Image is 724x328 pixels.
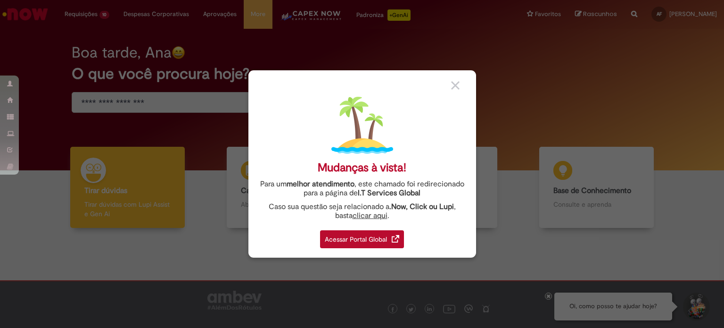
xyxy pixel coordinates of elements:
[389,202,454,211] strong: .Now, Click ou Lupi
[287,179,354,189] strong: melhor atendimento
[255,180,469,198] div: Para um , este chamado foi redirecionado para a página de
[392,235,399,243] img: redirect_link.png
[331,94,393,156] img: island.png
[353,206,387,220] a: clicar aqui
[318,161,406,175] div: Mudanças à vista!
[320,225,404,248] a: Acessar Portal Global
[255,202,469,220] div: Caso sua questão seja relacionado a , basta .
[358,183,420,198] a: I.T Services Global
[320,230,404,248] div: Acessar Portal Global
[451,81,460,90] img: close_button_grey.png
